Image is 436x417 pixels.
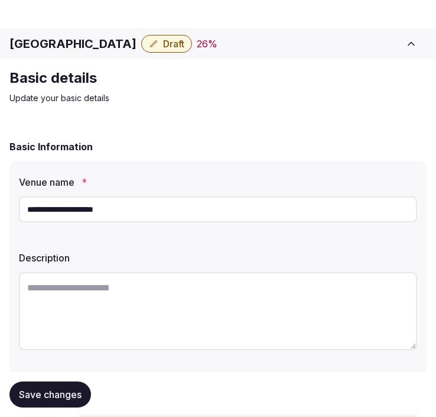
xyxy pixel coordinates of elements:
span: Draft [163,38,184,50]
h1: [GEOGRAPHIC_DATA] [9,35,136,52]
button: 26% [197,37,217,51]
p: Update your basic details [9,92,406,104]
label: Venue name [19,177,417,187]
h2: Basic Information [9,140,93,154]
button: Save changes [9,382,91,408]
h2: Basic details [9,69,406,88]
button: Draft [141,35,192,53]
button: Toggle sidebar [396,31,427,57]
div: 26 % [197,37,217,51]
span: Save changes [19,389,82,400]
label: Description [19,253,417,263]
